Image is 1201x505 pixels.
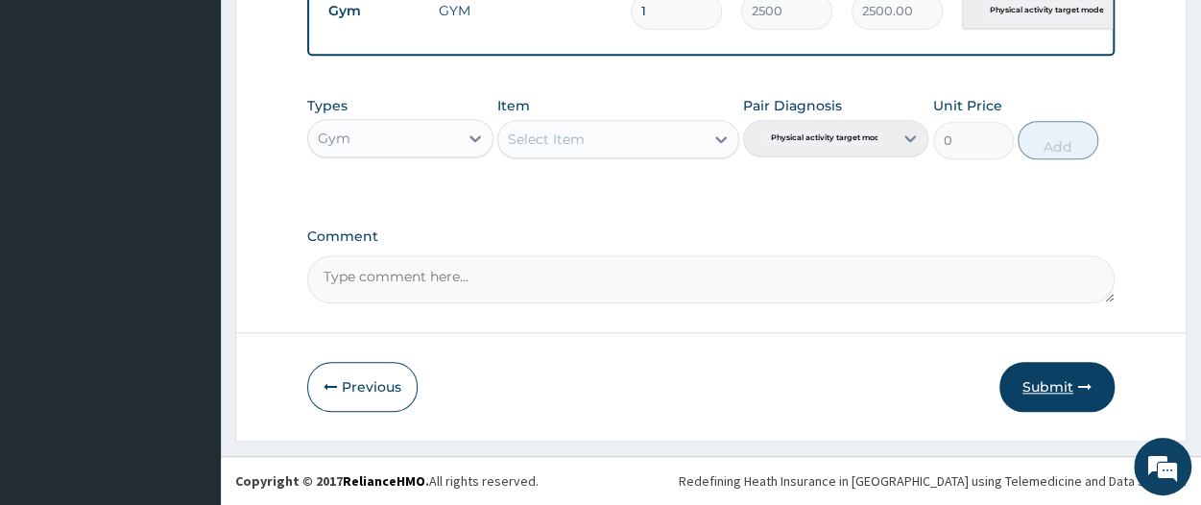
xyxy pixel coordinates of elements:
[497,96,530,115] label: Item
[221,456,1201,505] footer: All rights reserved.
[933,96,1002,115] label: Unit Price
[36,96,78,144] img: d_794563401_company_1708531726252_794563401
[307,362,418,412] button: Previous
[100,108,323,132] div: Chat with us now
[1018,121,1098,159] button: Add
[235,472,429,490] strong: Copyright © 2017 .
[307,98,348,114] label: Types
[508,130,585,149] div: Select Item
[743,96,842,115] label: Pair Diagnosis
[315,10,361,56] div: Minimize live chat window
[999,362,1115,412] button: Submit
[318,129,350,148] div: Gym
[307,228,1115,245] label: Comment
[111,138,265,332] span: We're online!
[679,471,1187,491] div: Redefining Heath Insurance in [GEOGRAPHIC_DATA] using Telemedicine and Data Science!
[10,317,366,384] textarea: Type your message and hit 'Enter'
[343,472,425,490] a: RelianceHMO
